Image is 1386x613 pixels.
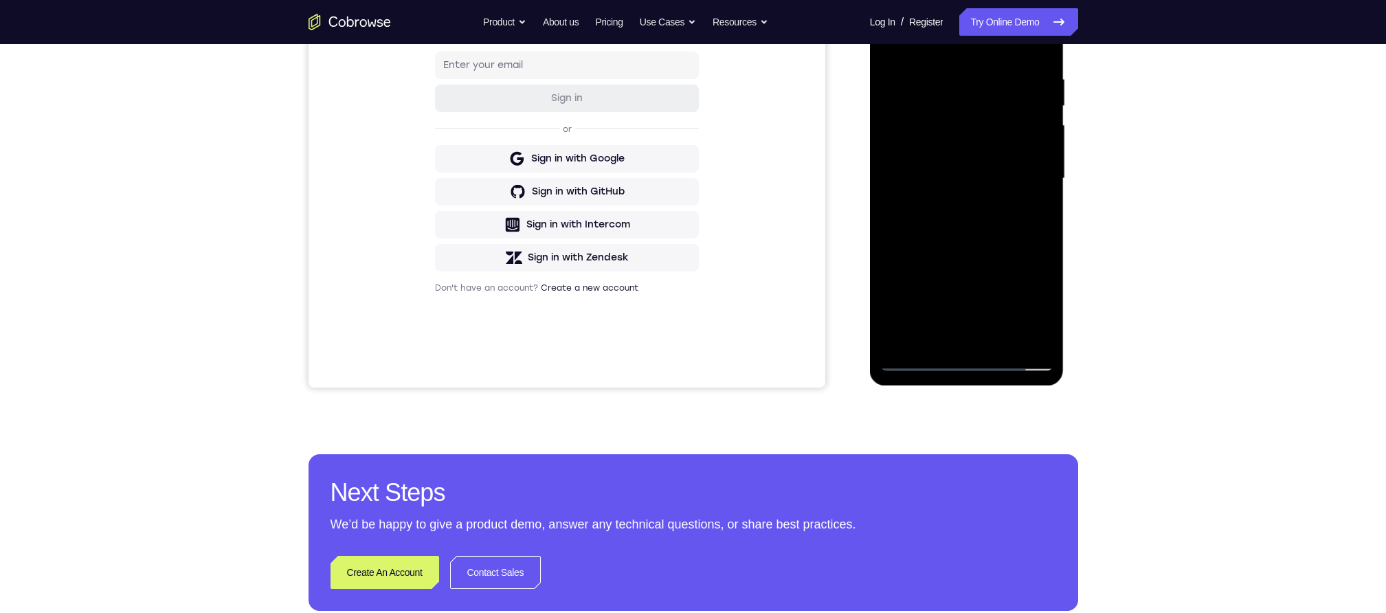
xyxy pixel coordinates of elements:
[595,8,623,36] a: Pricing
[309,14,391,30] a: Go to the home page
[450,556,541,589] a: Contact Sales
[543,8,579,36] a: About us
[909,8,943,36] a: Register
[331,515,1056,534] p: We’d be happy to give a product demo, answer any technical questions, or share best practices.
[901,14,904,30] span: /
[640,8,696,36] button: Use Cases
[331,476,1056,509] h2: Next Steps
[713,8,768,36] button: Resources
[483,8,526,36] button: Product
[959,8,1077,36] a: Try Online Demo
[331,556,439,589] a: Create An Account
[870,8,895,36] a: Log In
